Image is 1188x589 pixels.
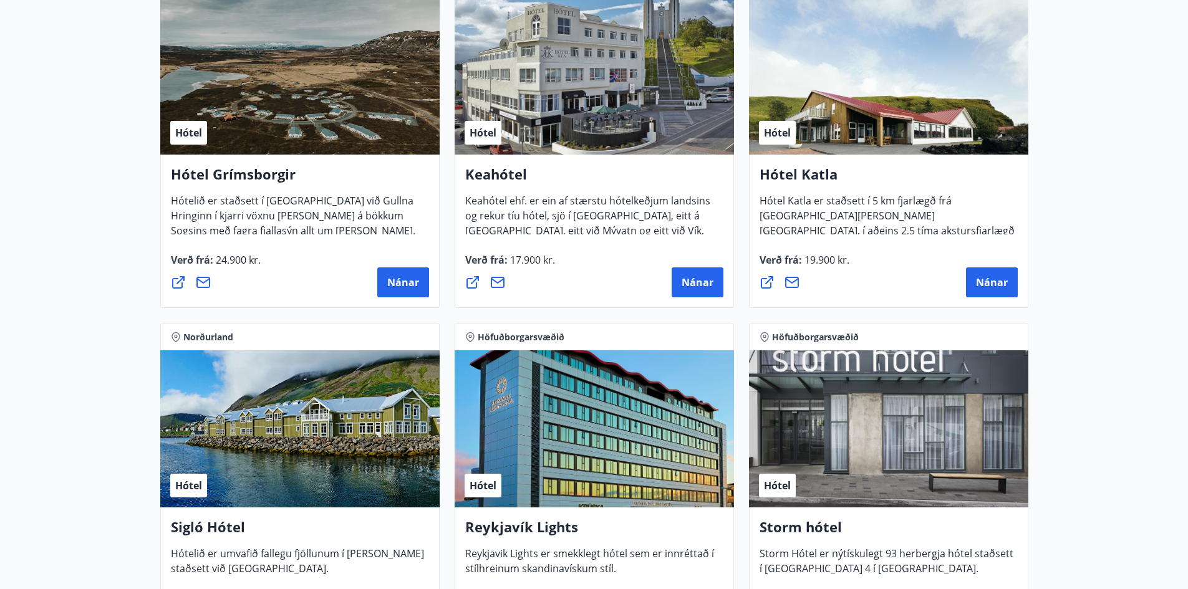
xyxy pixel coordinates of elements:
[760,547,1013,585] span: Storm Hótel er nýtískulegt 93 herbergja hótel staðsett í [GEOGRAPHIC_DATA] 4 í [GEOGRAPHIC_DATA].
[470,479,496,492] span: Hótel
[171,194,415,277] span: Hótelið er staðsett í [GEOGRAPHIC_DATA] við Gullna Hringinn í kjarri vöxnu [PERSON_NAME] á bökkum...
[213,253,261,267] span: 24.900 kr.
[183,331,233,343] span: Norðurland
[465,165,723,193] h4: Keahótel
[465,547,714,585] span: Reykjavik Lights er smekklegt hótel sem er innréttað í stílhreinum skandinavískum stíl.
[764,479,791,492] span: Hótel
[760,517,1018,546] h4: Storm hótel
[760,253,849,277] span: Verð frá :
[175,479,202,492] span: Hótel
[764,126,791,140] span: Hótel
[171,547,424,585] span: Hótelið er umvafið fallegu fjöllunum í [PERSON_NAME] staðsett við [GEOGRAPHIC_DATA].
[470,126,496,140] span: Hótel
[377,267,429,297] button: Nánar
[175,126,202,140] span: Hótel
[672,267,723,297] button: Nánar
[682,275,713,289] span: Nánar
[772,331,859,343] span: Höfuðborgarsvæðið
[760,165,1018,193] h4: Hótel Katla
[976,275,1008,289] span: Nánar
[465,194,710,277] span: Keahótel ehf. er ein af stærstu hótelkeðjum landsins og rekur tíu hótel, sjö í [GEOGRAPHIC_DATA],...
[966,267,1018,297] button: Nánar
[171,517,429,546] h4: Sigló Hótel
[465,253,555,277] span: Verð frá :
[387,275,419,289] span: Nánar
[802,253,849,267] span: 19.900 kr.
[171,253,261,277] span: Verð frá :
[508,253,555,267] span: 17.900 kr.
[465,517,723,546] h4: Reykjavík Lights
[760,194,1015,262] span: Hótel Katla er staðsett í 5 km fjarlægð frá [GEOGRAPHIC_DATA][PERSON_NAME][GEOGRAPHIC_DATA], í að...
[171,165,429,193] h4: Hótel Grímsborgir
[478,331,564,343] span: Höfuðborgarsvæðið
